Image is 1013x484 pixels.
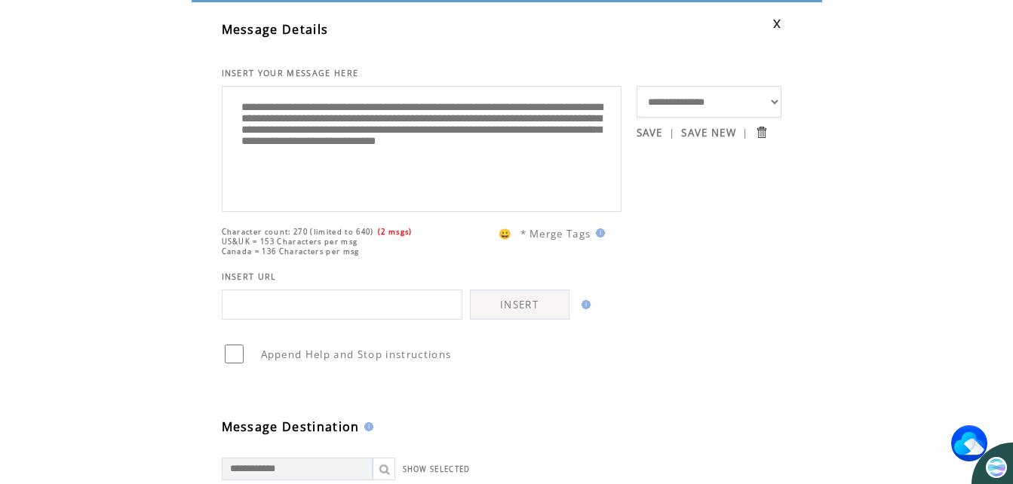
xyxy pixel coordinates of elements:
[470,289,569,320] a: INSERT
[669,126,675,139] span: |
[222,237,358,247] span: US&UK = 153 Characters per msg
[403,464,471,474] a: SHOW SELECTED
[360,422,373,431] img: help.gif
[681,126,736,139] a: SAVE NEW
[222,227,374,237] span: Character count: 270 (limited to 640)
[378,227,413,237] span: (2 msgs)
[637,126,663,139] a: SAVE
[222,271,277,282] span: INSERT URL
[499,227,512,240] span: 😀
[742,126,748,139] span: |
[577,300,591,309] img: help.gif
[222,68,359,78] span: INSERT YOUR MESSAGE HERE
[222,418,360,435] span: Message Destination
[591,228,605,237] img: help.gif
[222,21,329,38] span: Message Details
[222,247,360,256] span: Canada = 136 Characters per msg
[520,227,591,240] span: * Merge Tags
[754,125,769,139] input: Submit
[261,348,452,361] span: Append Help and Stop instructions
